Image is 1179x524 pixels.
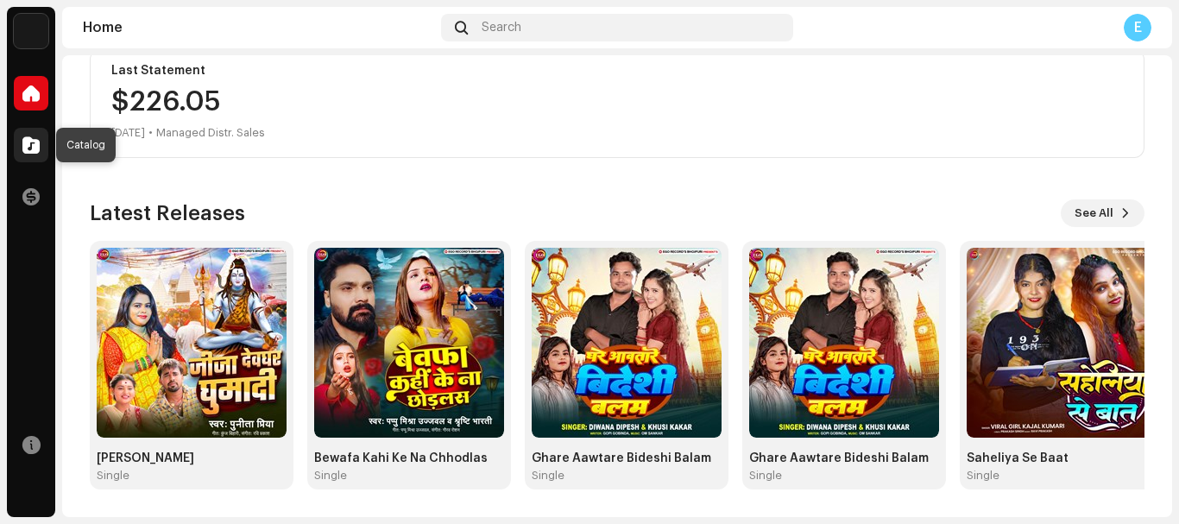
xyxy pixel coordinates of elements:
[97,469,129,483] div: Single
[482,21,521,35] span: Search
[532,451,722,465] div: Ghare Aawtare Bideshi Balam
[1075,196,1113,230] span: See All
[90,49,1144,158] re-o-card-value: Last Statement
[314,469,347,483] div: Single
[111,123,145,143] div: [DATE]
[1124,14,1151,41] div: E
[90,199,245,227] h3: Latest Releases
[97,248,287,438] img: 4fa0b313-3904-40a8-a9da-2598bbc87d76
[749,451,939,465] div: Ghare Aawtare Bideshi Balam
[14,14,48,48] img: 10d72f0b-d06a-424f-aeaa-9c9f537e57b6
[1061,199,1144,227] button: See All
[532,248,722,438] img: a76b2a0c-e894-4df4-9ae9-3387c9b783b0
[749,469,782,483] div: Single
[97,451,287,465] div: [PERSON_NAME]
[532,469,564,483] div: Single
[967,469,999,483] div: Single
[148,123,153,143] div: •
[156,123,265,143] div: Managed Distr. Sales
[83,21,434,35] div: Home
[314,248,504,438] img: 97ae37ad-9d33-49cc-8bef-bdfda513017c
[967,248,1157,438] img: 8df53a7f-513c-41d3-89a3-b6f36d022b75
[967,451,1157,465] div: Saheliya Se Baat
[314,451,504,465] div: Bewafa Kahi Ke Na Chhodlas
[111,64,1123,78] div: Last Statement
[749,248,939,438] img: c4ed8235-81ec-43ca-82b2-c9faca31dcf2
